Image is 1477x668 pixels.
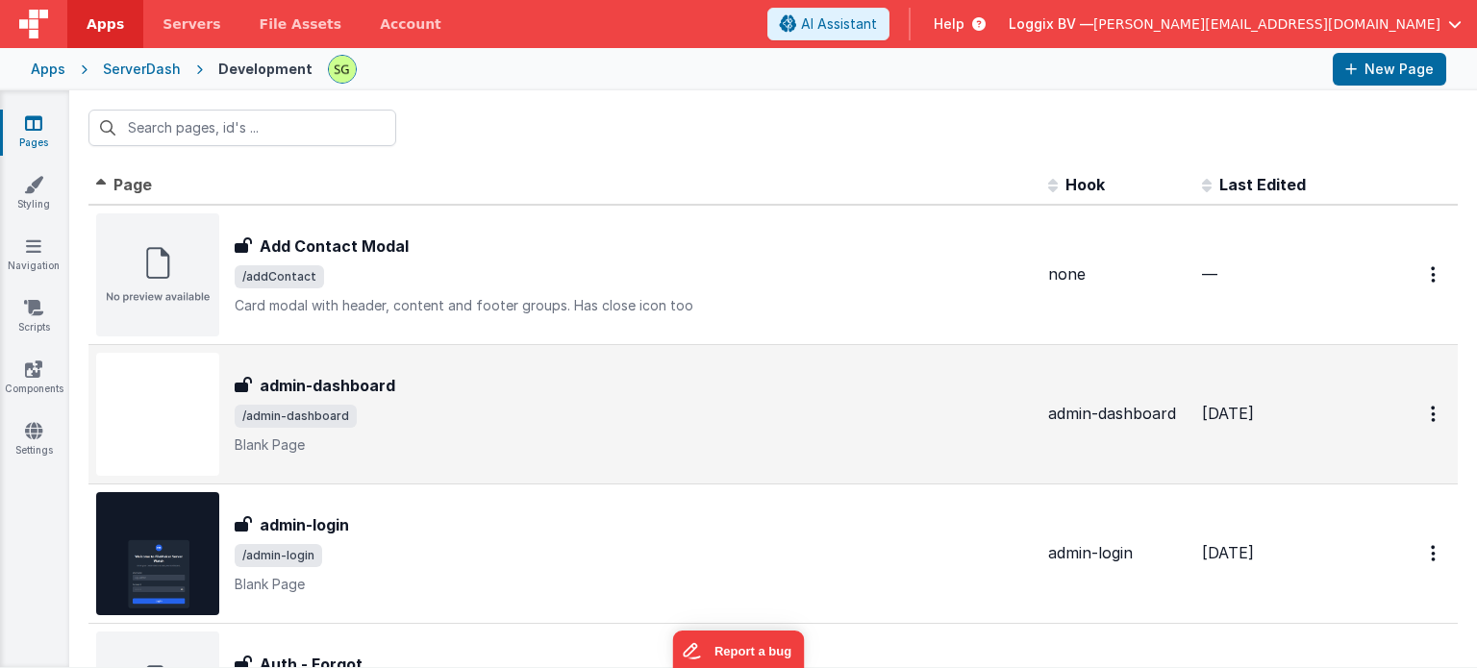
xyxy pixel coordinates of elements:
button: Options [1419,255,1450,294]
span: /admin-dashboard [235,405,357,428]
span: Hook [1065,175,1105,194]
span: [DATE] [1202,404,1254,423]
span: [PERSON_NAME][EMAIL_ADDRESS][DOMAIN_NAME] [1093,14,1440,34]
div: Development [218,60,313,79]
p: Blank Page [235,575,1033,594]
button: Loggix BV — [PERSON_NAME][EMAIL_ADDRESS][DOMAIN_NAME] [1009,14,1462,34]
p: Blank Page [235,435,1033,455]
span: — [1202,264,1217,284]
span: AI Assistant [801,14,877,34]
img: 497ae24fd84173162a2d7363e3b2f127 [329,56,356,83]
h3: admin-login [260,513,349,536]
span: /addContact [235,265,324,288]
span: Help [934,14,964,34]
span: File Assets [260,14,342,34]
h3: Add Contact Modal [260,235,409,258]
div: Apps [31,60,65,79]
span: [DATE] [1202,543,1254,562]
span: Apps [87,14,124,34]
span: Servers [163,14,220,34]
span: Page [113,175,152,194]
span: /admin-login [235,544,322,567]
div: admin-login [1048,542,1187,564]
span: Loggix BV — [1009,14,1093,34]
button: AI Assistant [767,8,889,40]
div: admin-dashboard [1048,403,1187,425]
input: Search pages, id's ... [88,110,396,146]
button: New Page [1333,53,1446,86]
h3: admin-dashboard [260,374,395,397]
p: Card modal with header, content and footer groups. Has close icon too [235,296,1033,315]
button: Options [1419,533,1450,573]
span: Last Edited [1219,175,1306,194]
div: ServerDash [103,60,181,79]
div: none [1048,263,1187,285]
button: Options [1419,394,1450,433]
